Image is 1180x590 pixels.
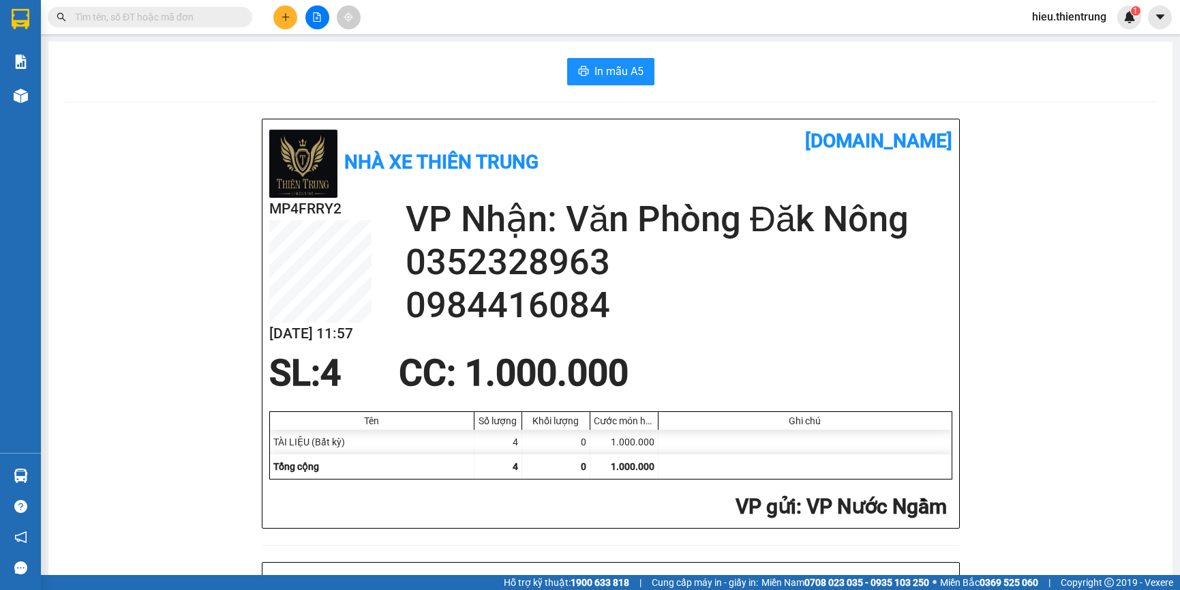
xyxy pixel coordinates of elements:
span: SL: [269,352,320,394]
div: TÀI LIỆU (Bất kỳ) [270,430,474,454]
span: question-circle [14,500,27,513]
div: Tên [273,415,470,426]
span: message [14,561,27,574]
span: 1 [1133,6,1138,16]
img: warehouse-icon [14,469,28,483]
span: copyright [1104,578,1114,587]
h2: [DATE] 11:57 [269,323,372,345]
span: 0 [581,461,586,472]
span: 4 [320,352,341,394]
div: 1.000.000 [590,430,659,454]
span: notification [14,531,27,544]
strong: 1900 633 818 [571,577,629,588]
img: warehouse-icon [14,89,28,103]
button: caret-down [1148,5,1172,29]
span: Miền Bắc [940,575,1038,590]
span: plus [281,12,290,22]
span: ⚪️ [933,580,937,585]
div: Cước món hàng [594,415,654,426]
span: search [57,12,66,22]
button: plus [273,5,297,29]
input: Tìm tên, số ĐT hoặc mã đơn [75,10,236,25]
b: Nhà xe Thiên Trung [344,151,539,173]
span: 1.000.000 [611,461,654,472]
h2: VP Nhận: Văn Phòng Đăk Nông [406,198,952,241]
strong: 0708 023 035 - 0935 103 250 [804,577,929,588]
b: [DOMAIN_NAME] [805,130,952,152]
div: Ghi chú [662,415,948,426]
strong: 0369 525 060 [980,577,1038,588]
span: | [639,575,641,590]
span: | [1048,575,1050,590]
span: Tổng cộng [273,461,319,472]
span: VP gửi [736,495,796,518]
span: In mẫu A5 [594,63,644,80]
div: Khối lượng [526,415,586,426]
button: aim [337,5,361,29]
img: solution-icon [14,55,28,69]
span: hieu.thientrung [1021,8,1117,25]
span: 4 [513,461,518,472]
div: 4 [474,430,522,454]
span: Cung cấp máy in - giấy in: [652,575,758,590]
img: logo-vxr [12,9,29,29]
h2: MP4FRRY2 [269,198,372,220]
h2: : VP Nước Ngầm [269,493,947,521]
span: caret-down [1154,11,1166,23]
img: logo.jpg [269,130,337,198]
h2: 0352328963 [406,241,952,284]
sup: 1 [1131,6,1140,16]
div: CC : 1.000.000 [391,353,637,394]
button: file-add [305,5,329,29]
span: file-add [312,12,322,22]
span: Hỗ trợ kỹ thuật: [504,575,629,590]
div: 0 [522,430,590,454]
span: aim [344,12,353,22]
span: printer [578,65,589,78]
h2: 0984416084 [406,284,952,327]
span: Miền Nam [761,575,929,590]
img: icon-new-feature [1123,11,1136,23]
div: Số lượng [478,415,518,426]
button: printerIn mẫu A5 [567,58,654,85]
